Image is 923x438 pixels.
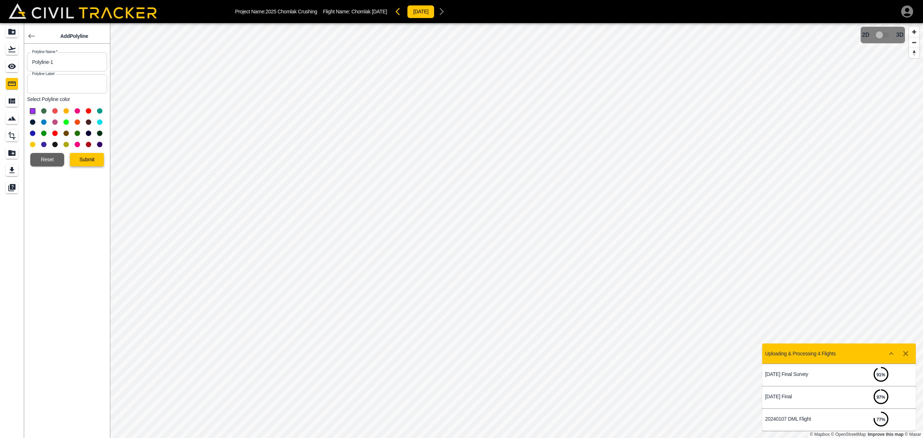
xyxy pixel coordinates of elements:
p: Project Name: 2025 Chomlak Crushing [235,9,317,14]
button: Zoom out [909,37,919,48]
span: 3D [896,32,904,38]
p: Uploading & Processing 4 Flights [765,351,836,356]
button: Zoom in [909,27,919,37]
button: Show more [884,346,898,361]
span: Chomlak [DATE] [352,9,387,14]
a: Map feedback [868,432,904,437]
p: [DATE] Final [765,394,839,399]
span: 2D [862,32,869,38]
button: Reset bearing to north [909,48,919,58]
strong: 77 % [876,417,885,422]
a: Maxar [905,432,921,437]
span: 3D model not uploaded yet [873,28,893,42]
strong: 97 % [876,395,885,400]
strong: 91 % [876,372,885,377]
img: Civil Tracker [9,3,157,18]
p: 20240107 DML Flight [765,416,839,422]
a: Mapbox [810,432,830,437]
p: [DATE] Final Survey [765,371,839,377]
a: OpenStreetMap [831,432,866,437]
p: Flight Name: [323,9,387,14]
button: [DATE] [407,5,434,18]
